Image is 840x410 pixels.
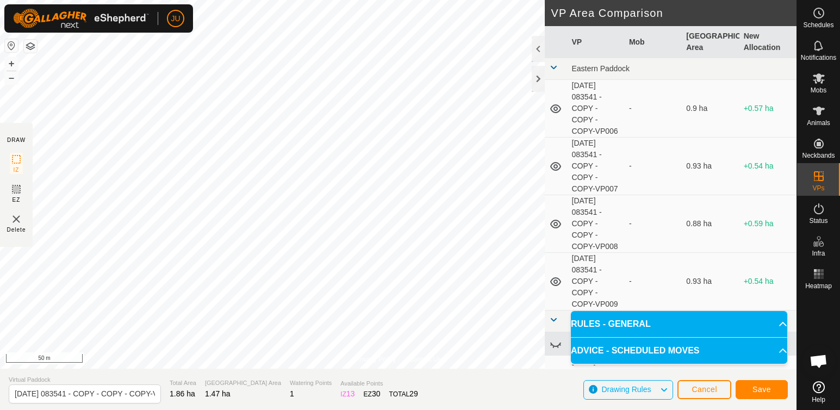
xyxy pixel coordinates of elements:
[568,195,625,253] td: [DATE] 083541 - COPY - COPY - COPY-VP008
[692,385,717,394] span: Cancel
[340,388,354,400] div: IZ
[568,80,625,138] td: [DATE] 083541 - COPY - COPY - COPY-VP006
[9,375,161,384] span: Virtual Paddock
[14,166,20,174] span: IZ
[629,218,677,229] div: -
[571,338,787,364] p-accordion-header: ADVICE - SCHEDULED MOVES
[805,283,832,289] span: Heatmap
[7,226,26,234] span: Delete
[801,54,836,61] span: Notifications
[803,22,833,28] span: Schedules
[572,64,630,73] span: Eastern Paddock
[355,355,396,364] a: Privacy Policy
[372,389,381,398] span: 30
[682,26,739,58] th: [GEOGRAPHIC_DATA] Area
[389,388,418,400] div: TOTAL
[807,120,830,126] span: Animals
[568,332,625,356] td: [DATE] 085535
[346,389,355,398] span: 13
[682,195,739,253] td: 0.88 ha
[340,379,418,388] span: Available Points
[802,345,835,377] a: Open chat
[802,152,835,159] span: Neckbands
[568,253,625,310] td: [DATE] 083541 - COPY - COPY - COPY-VP009
[205,389,231,398] span: 1.47 ha
[571,318,651,331] span: RULES - GENERAL
[568,138,625,195] td: [DATE] 083541 - COPY - COPY - COPY-VP007
[739,253,797,310] td: +0.54 ha
[5,71,18,84] button: –
[739,138,797,195] td: +0.54 ha
[290,389,294,398] span: 1
[290,378,332,388] span: Watering Points
[812,250,825,257] span: Infra
[811,87,826,94] span: Mobs
[797,377,840,407] a: Help
[409,389,418,398] span: 29
[5,57,18,70] button: +
[5,39,18,52] button: Reset Map
[629,276,677,287] div: -
[739,80,797,138] td: +0.57 ha
[736,380,788,399] button: Save
[682,138,739,195] td: 0.93 ha
[682,253,739,310] td: 0.93 ha
[409,355,441,364] a: Contact Us
[812,396,825,403] span: Help
[739,195,797,253] td: +0.59 ha
[205,378,281,388] span: [GEOGRAPHIC_DATA] Area
[625,26,682,58] th: Mob
[568,26,625,58] th: VP
[171,13,180,24] span: JU
[551,7,797,20] h2: VP Area Comparison
[629,103,677,114] div: -
[682,80,739,138] td: 0.9 ha
[13,9,149,28] img: Gallagher Logo
[170,389,195,398] span: 1.86 ha
[24,40,37,53] button: Map Layers
[571,344,699,357] span: ADVICE - SCHEDULED MOVES
[812,185,824,191] span: VPs
[601,385,651,394] span: Drawing Rules
[10,213,23,226] img: VP
[364,388,381,400] div: EZ
[809,218,827,224] span: Status
[170,378,196,388] span: Total Area
[13,196,21,204] span: EZ
[752,385,771,394] span: Save
[677,380,731,399] button: Cancel
[7,136,26,144] div: DRAW
[571,311,787,337] p-accordion-header: RULES - GENERAL
[739,26,797,58] th: New Allocation
[629,160,677,172] div: -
